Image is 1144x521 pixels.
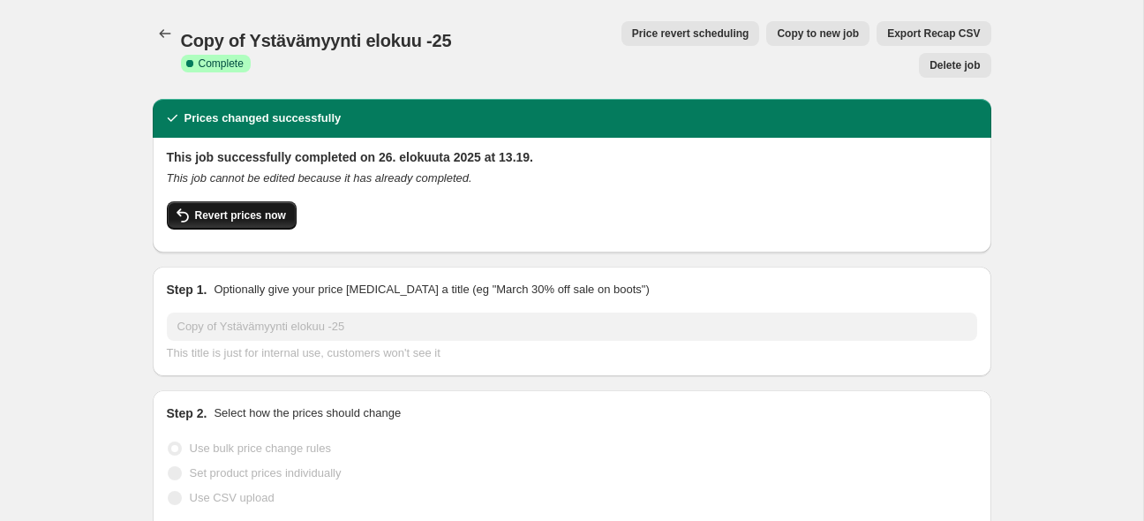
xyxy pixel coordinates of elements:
p: Optionally give your price [MEDICAL_DATA] a title (eg "March 30% off sale on boots") [214,281,649,298]
span: Use bulk price change rules [190,442,331,455]
button: Export Recap CSV [877,21,990,46]
span: Complete [199,57,244,71]
h2: Step 2. [167,404,207,422]
button: Revert prices now [167,201,297,230]
h2: Prices changed successfully [184,109,342,127]
span: Copy of Ystävämyynti elokuu -25 [181,31,452,50]
button: Copy to new job [766,21,869,46]
button: Delete job [919,53,990,78]
h2: Step 1. [167,281,207,298]
span: Price revert scheduling [632,26,749,41]
span: Use CSV upload [190,491,275,504]
span: Revert prices now [195,208,286,223]
input: 30% off holiday sale [167,313,977,341]
button: Price revert scheduling [621,21,760,46]
span: Export Recap CSV [887,26,980,41]
button: Price change jobs [153,21,177,46]
span: This title is just for internal use, customers won't see it [167,346,440,359]
span: Set product prices individually [190,466,342,479]
h2: This job successfully completed on 26. elokuuta 2025 at 13.19. [167,148,977,166]
span: Delete job [929,58,980,72]
span: Copy to new job [777,26,859,41]
i: This job cannot be edited because it has already completed. [167,171,472,185]
p: Select how the prices should change [214,404,401,422]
